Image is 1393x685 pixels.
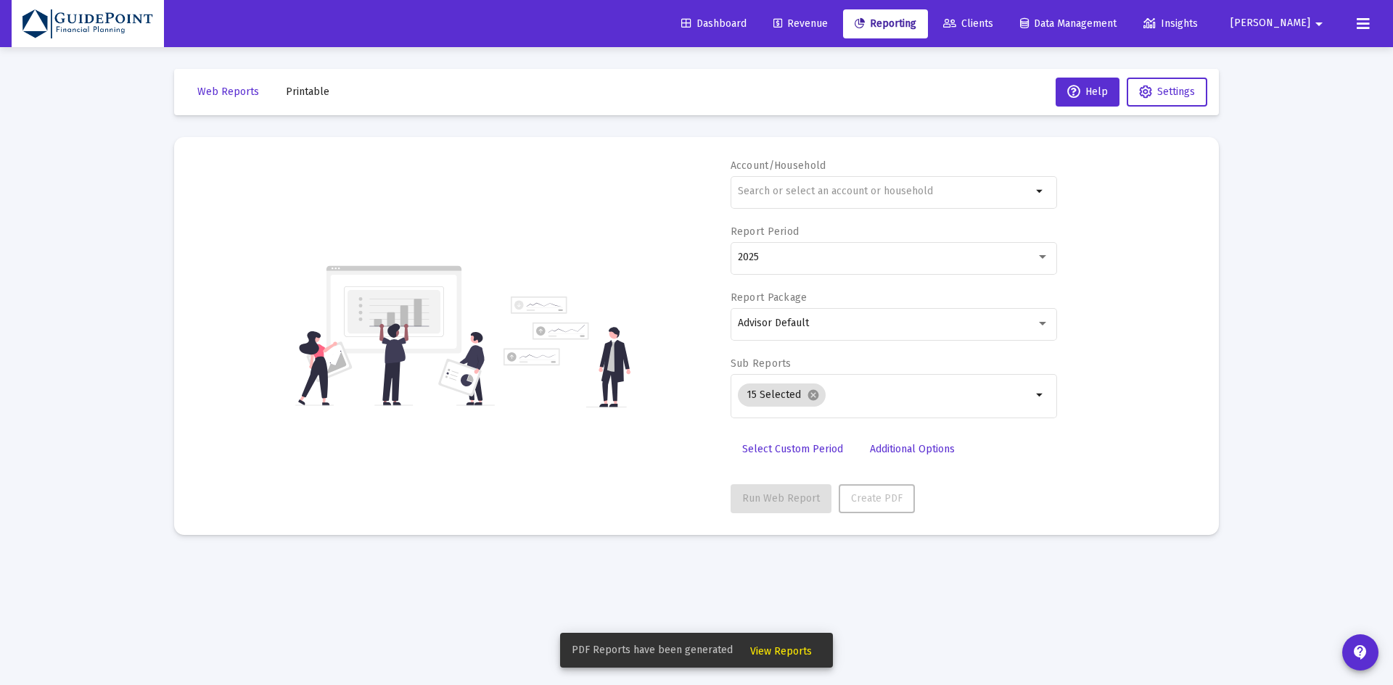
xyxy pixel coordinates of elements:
mat-icon: arrow_drop_down [1032,386,1049,404]
a: Insights [1132,9,1209,38]
span: [PERSON_NAME] [1230,17,1310,30]
button: [PERSON_NAME] [1213,9,1345,38]
span: Reporting [855,17,916,30]
span: Create PDF [851,492,903,505]
span: Clients [943,17,993,30]
mat-chip-list: Selection [738,381,1032,410]
button: Run Web Report [731,484,831,513]
mat-chip: 15 Selected [738,383,826,407]
a: Reporting [843,9,928,38]
a: Dashboard [670,9,758,38]
input: Search or select an account or household [738,186,1032,197]
button: View Reports [739,637,823,663]
span: Dashboard [681,17,747,30]
a: Revenue [762,9,839,38]
mat-icon: contact_support [1352,644,1369,661]
button: Create PDF [839,484,915,513]
a: Clients [932,9,1005,38]
span: Advisor Default [738,317,809,329]
span: 2025 [738,251,759,263]
span: Data Management [1020,17,1117,30]
label: Report Period [731,225,800,238]
span: Insights [1143,17,1198,30]
span: PDF Reports have been generated [572,643,733,657]
button: Help [1056,78,1119,107]
img: reporting [295,264,495,407]
span: Additional Options [870,443,955,455]
label: Sub Reports [731,357,792,370]
span: Run Web Report [742,492,820,505]
button: Settings [1127,78,1207,107]
button: Printable [274,78,341,107]
span: Revenue [773,17,828,30]
span: Select Custom Period [742,443,843,455]
span: Help [1067,86,1108,98]
span: View Reports [750,645,812,657]
span: Web Reports [197,86,259,98]
mat-icon: cancel [807,389,820,402]
span: Printable [286,86,329,98]
label: Account/Household [731,159,826,172]
label: Report Package [731,291,808,304]
a: Data Management [1008,9,1128,38]
span: Settings [1157,86,1195,98]
img: Dashboard [22,9,153,38]
button: Web Reports [186,78,271,107]
img: reporting-alt [504,296,630,407]
mat-icon: arrow_drop_down [1310,9,1328,38]
mat-icon: arrow_drop_down [1032,183,1049,200]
